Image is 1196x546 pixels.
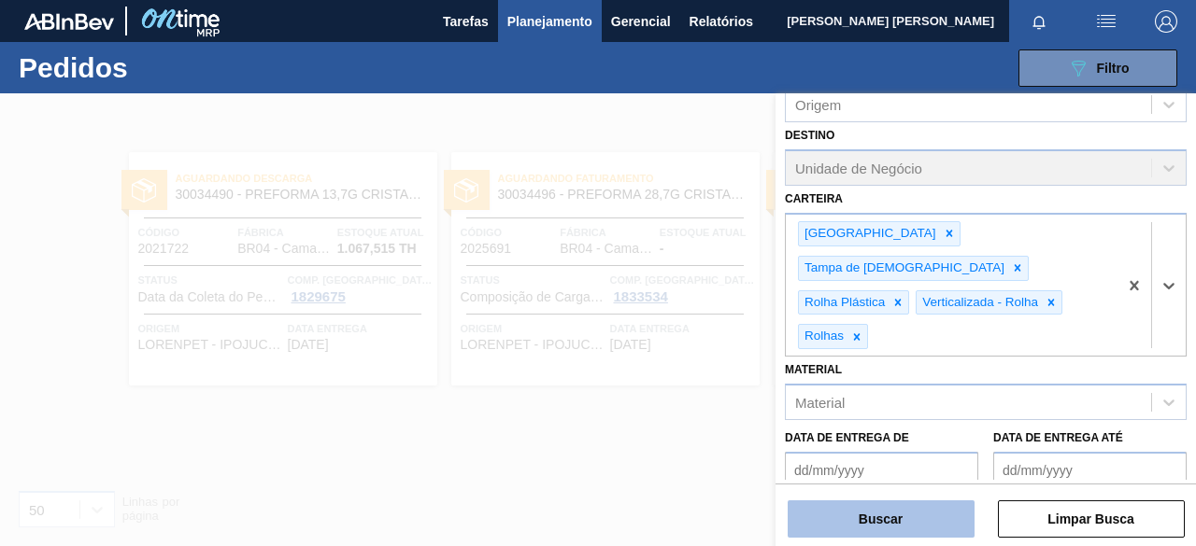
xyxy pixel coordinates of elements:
[19,57,277,78] h1: Pedidos
[799,291,888,315] div: Rolha Plástica
[24,13,114,30] img: TNhmsLtSVTkK8tSr43FrP2fwEKptu5GPRR3wAAAABJRU5ErkJggg==
[1155,10,1177,33] img: Logout
[785,129,834,142] label: Destino
[1095,10,1118,33] img: userActions
[785,363,842,376] label: Material
[795,97,841,113] div: Origem
[799,222,939,245] div: [GEOGRAPHIC_DATA]
[443,10,489,33] span: Tarefas
[1009,8,1069,35] button: Notificações
[690,10,753,33] span: Relatórios
[611,10,671,33] span: Gerencial
[785,431,909,444] label: Data de Entrega de
[785,452,978,489] input: dd/mm/yyyy
[993,431,1123,444] label: Data de Entrega até
[993,452,1187,489] input: dd/mm/yyyy
[507,10,592,33] span: Planejamento
[799,325,847,348] div: Rolhas
[917,291,1041,315] div: Verticalizada - Rolha
[1018,49,1177,87] button: Filtro
[799,257,1007,280] div: Tampa de [DEMOGRAPHIC_DATA]
[785,192,843,205] label: Carteira
[795,395,845,411] div: Material
[1097,61,1130,76] span: Filtro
